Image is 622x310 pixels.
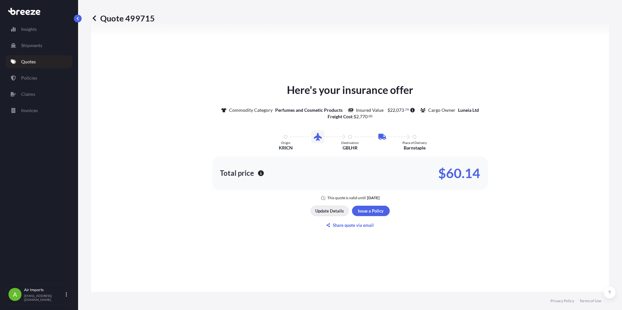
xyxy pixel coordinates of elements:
[21,91,35,97] p: Claims
[6,88,73,101] a: Claims
[328,114,352,119] b: Freight Cost
[438,168,480,178] p: $60.14
[404,145,426,151] p: Barnstaple
[279,145,293,151] p: KRICN
[390,108,395,112] span: 22
[550,298,574,304] a: Privacy Policy
[333,222,374,228] p: Share quote via email
[6,23,73,36] a: Insights
[13,291,17,298] span: A
[341,141,359,145] p: Destination
[404,109,405,111] span: .
[21,42,42,49] p: Shipments
[396,108,404,112] span: 073
[352,206,390,216] button: Issue a Policy
[402,141,427,145] p: Place of Delivery
[275,107,343,113] p: Perfumes and Cosmetic Products
[315,208,344,214] p: Update Details
[360,114,368,119] span: 770
[21,107,38,114] p: Invoices
[24,294,64,302] p: [EMAIL_ADDRESS][DOMAIN_NAME]
[356,114,359,119] span: 2
[327,195,366,200] p: This quote is valid until
[328,113,373,120] p: :
[311,220,390,230] button: Share quote via email
[343,145,358,151] p: GBLHR
[428,107,455,113] p: Cargo Owner
[311,206,349,216] button: Update Details
[6,104,73,117] a: Invoices
[24,287,64,292] p: Air Imports
[287,82,413,98] p: Here's your insurance offer
[395,108,396,112] span: ,
[359,114,360,119] span: ,
[281,141,291,145] p: Origin
[6,39,73,52] a: Shipments
[354,114,356,119] span: $
[387,108,390,112] span: $
[91,13,155,23] p: Quote 499715
[458,107,479,113] p: Luneia Ltd
[220,170,254,176] p: Total price
[21,58,36,65] p: Quotes
[6,71,73,84] a: Policies
[579,298,601,304] a: Terms of Use
[369,115,372,117] span: 00
[405,109,409,111] span: 79
[356,107,384,113] p: Insured Value
[229,107,273,113] p: Commodity Category
[367,195,380,200] p: [DATE]
[21,75,37,81] p: Policies
[6,55,73,68] a: Quotes
[21,26,37,32] p: Insights
[358,208,384,214] p: Issue a Policy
